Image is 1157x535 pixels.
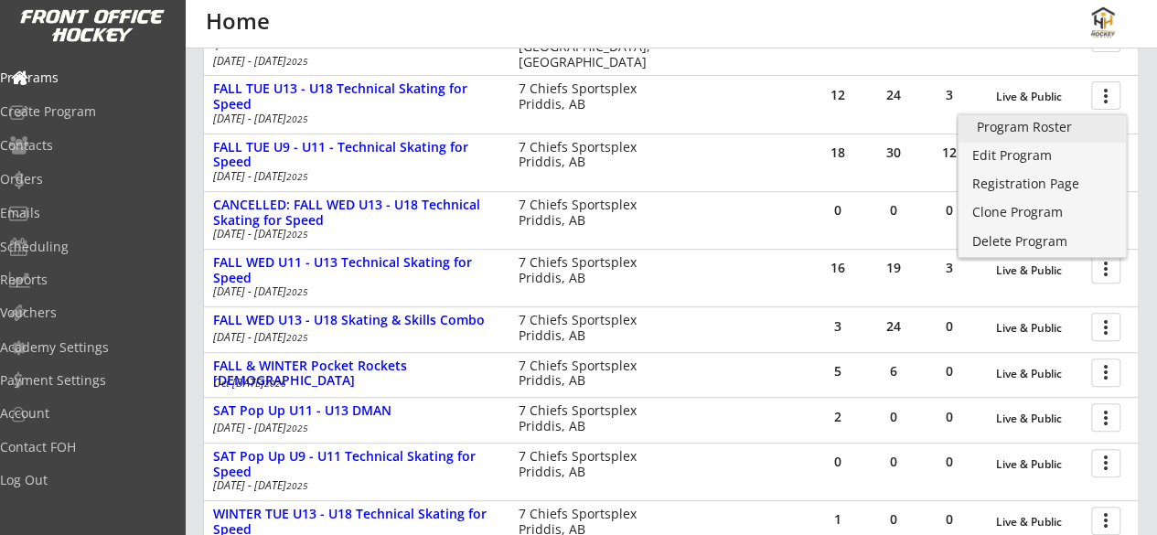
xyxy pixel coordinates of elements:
em: 2025 [286,170,308,183]
div: 0 [866,204,921,217]
div: 24 [866,89,921,102]
div: 18 [810,146,865,159]
div: FALL WED U13 - U18 Skating & Skills Combo [213,313,498,328]
div: CANCELLED: FALL WED U13 - U18 Technical Skating for Speed [213,198,498,229]
button: more_vert [1091,313,1120,341]
div: 7 Chiefs Sportsplex Priddis, AB [518,403,661,434]
div: FALL TUE U13 - U18 Technical Skating for Speed [213,81,498,112]
a: Edit Program [959,144,1127,171]
div: 0 [922,455,977,468]
div: [DATE] - [DATE] [213,332,493,343]
div: 0 [866,513,921,526]
div: FALL TUE U9 - U11 - Technical Skating for Speed [213,140,498,171]
div: 12 [922,146,977,159]
div: 1 [810,513,865,526]
button: more_vert [1091,507,1120,535]
div: Delete Program [972,235,1113,248]
div: 7 Chiefs Sportsplex Priddis, AB [518,449,661,480]
div: 0 [922,411,977,423]
a: Program Roster [959,115,1127,143]
button: more_vert [1091,403,1120,432]
div: [DATE] - [DATE] [213,423,493,433]
div: 3 [922,89,977,102]
div: Live & Public [996,516,1082,529]
div: 0 [810,204,865,217]
div: Live & Public [996,368,1082,380]
div: 0 [922,204,977,217]
button: more_vert [1091,358,1120,387]
div: 16 [810,262,865,274]
div: 5 [810,365,865,378]
em: 2025 [286,285,308,298]
div: 2 [810,411,865,423]
em: 2026 [264,377,286,390]
div: 7 Chiefs Sportsplex Priddis, AB [518,313,661,344]
div: 19 [866,262,921,274]
em: 2025 [286,422,308,434]
div: 0 [922,365,977,378]
div: [DATE] - [DATE] [213,56,493,67]
div: 7 Chiefs Sportsplex Priddis, AB [518,81,661,112]
div: 0 [866,455,921,468]
div: [DATE] - [DATE] [213,229,493,240]
em: 2025 [286,112,308,125]
div: Registration Page [972,177,1113,190]
div: Live & Public [996,91,1082,103]
div: 7 Chiefs Sportsplex Priddis, AB [518,198,661,229]
div: Edit Program [972,149,1113,162]
div: SAT Pop Up U9 - U11 Technical Skating for Speed [213,449,498,480]
div: 24 [866,320,921,333]
div: FALL & WINTER Pocket Rockets [DEMOGRAPHIC_DATA] [213,358,498,390]
div: Live & Public [996,322,1082,335]
div: 30 [866,146,921,159]
em: 2025 [286,228,308,241]
div: [DATE] - [DATE] [213,480,493,491]
div: [DATE] - [DATE] [213,113,493,124]
a: Registration Page [959,172,1127,199]
div: Oct [DATE] [213,378,493,389]
div: [DATE] - [DATE] [213,286,493,297]
em: 2025 [286,331,308,344]
button: more_vert [1091,255,1120,284]
em: 2025 [286,479,308,492]
button: more_vert [1091,81,1120,110]
div: [DATE] - [DATE] [213,171,493,182]
div: Clone Program [972,206,1113,219]
div: 7 Chiefs Sportsplex Priddis, AB [518,140,661,171]
div: 0 [866,411,921,423]
div: Live & Public [996,412,1082,425]
div: 0 [922,513,977,526]
div: 6 [866,365,921,378]
div: 3 [810,320,865,333]
div: SAT Pop Up U11 - U13 DMAN [213,403,498,419]
div: 7 Chiefs Sportsplex Priddis, AB [518,255,661,286]
div: Program Roster [977,121,1109,134]
div: 7 Chiefs Sportsplex Priddis, AB [518,358,661,390]
div: [GEOGRAPHIC_DATA] [GEOGRAPHIC_DATA], [GEOGRAPHIC_DATA] [518,24,661,70]
div: 12 [810,89,865,102]
button: more_vert [1091,449,1120,477]
div: 0 [922,320,977,333]
div: Live & Public [996,264,1082,277]
div: 0 [810,455,865,468]
div: FALL WED U11 - U13 Technical Skating for Speed [213,255,498,286]
div: Live & Public [996,458,1082,471]
div: 3 [922,262,977,274]
em: 2025 [286,55,308,68]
